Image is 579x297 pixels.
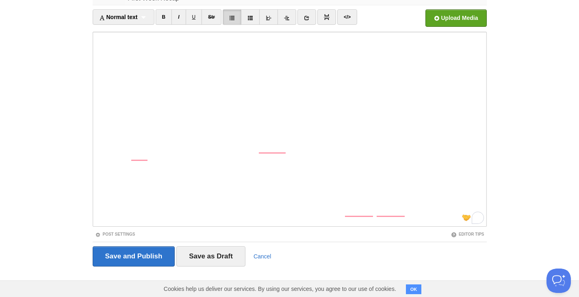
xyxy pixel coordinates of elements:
iframe: Help Scout Beacon - Open [546,269,571,293]
img: pagebreak-icon.png [324,14,330,20]
a: Post Settings [95,232,135,236]
input: Save and Publish [93,246,175,267]
a: B [156,9,172,25]
span: Cookies help us deliver our services. By using our services, you agree to our use of cookies. [156,281,404,297]
a: Str [202,9,221,25]
a: Cancel [254,253,271,260]
a: Editor Tips [451,232,484,236]
a: </> [337,9,357,25]
a: I [171,9,186,25]
input: Save as Draft [176,246,245,267]
a: U [186,9,202,25]
button: OK [406,284,422,294]
del: Str [208,14,215,20]
span: Normal text [99,14,138,20]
